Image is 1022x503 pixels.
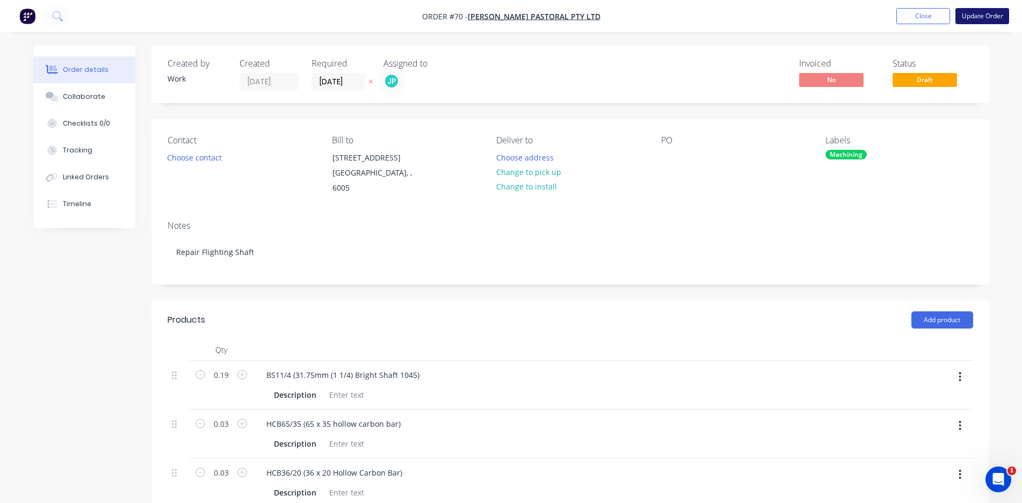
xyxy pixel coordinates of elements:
button: Close [896,8,950,24]
iframe: Intercom live chat [985,466,1011,492]
span: 1 [1007,466,1016,475]
div: Description [270,436,321,451]
button: Add product [911,311,973,329]
div: Products [168,314,205,326]
button: Change to pick up [490,165,567,179]
div: Collaborate [63,92,105,101]
span: Order #70 - [422,11,468,21]
button: Checklists 0/0 [33,110,135,137]
button: JP [383,73,400,89]
div: Contact [168,135,315,145]
span: Draft [893,73,957,86]
div: Qty [189,339,253,361]
div: Description [270,485,321,500]
div: Description [270,387,321,403]
div: Work [168,73,227,84]
div: Created by [168,59,227,69]
div: Deliver to [496,135,643,145]
div: [GEOGRAPHIC_DATA], , 6005 [332,165,422,195]
div: Order details [63,65,108,75]
button: Order details [33,56,135,83]
div: Invoiced [799,59,880,69]
div: Machining [825,150,867,159]
button: Linked Orders [33,164,135,191]
div: BS11/4 (31.75mm (1 1/4) Bright Shaft 1045) [258,367,428,383]
div: Assigned to [383,59,491,69]
span: No [799,73,864,86]
div: Notes [168,221,973,231]
div: Status [893,59,973,69]
img: Factory [19,8,35,24]
div: Created [240,59,299,69]
div: Repair Flighting Shaft [168,236,973,268]
button: Choose contact [161,150,227,164]
div: [STREET_ADDRESS] [332,150,422,165]
button: Tracking [33,137,135,164]
div: PO [661,135,808,145]
div: Required [311,59,371,69]
button: Collaborate [33,83,135,110]
button: Change to install [490,179,562,194]
div: Checklists 0/0 [63,119,110,128]
button: Update Order [955,8,1009,24]
div: Timeline [63,199,91,209]
div: Linked Orders [63,172,109,182]
div: Bill to [332,135,479,145]
div: Tracking [63,145,92,155]
div: Labels [825,135,973,145]
div: HCB65/35 (65 x 35 hollow carbon bar) [258,416,409,432]
div: [STREET_ADDRESS][GEOGRAPHIC_DATA], , 6005 [323,150,431,196]
a: [PERSON_NAME] Pastoral Pty Ltd [468,11,600,21]
div: HCB36/20 (36 x 20 Hollow Carbon Bar) [258,465,411,480]
button: Choose address [490,150,559,164]
button: Timeline [33,191,135,217]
